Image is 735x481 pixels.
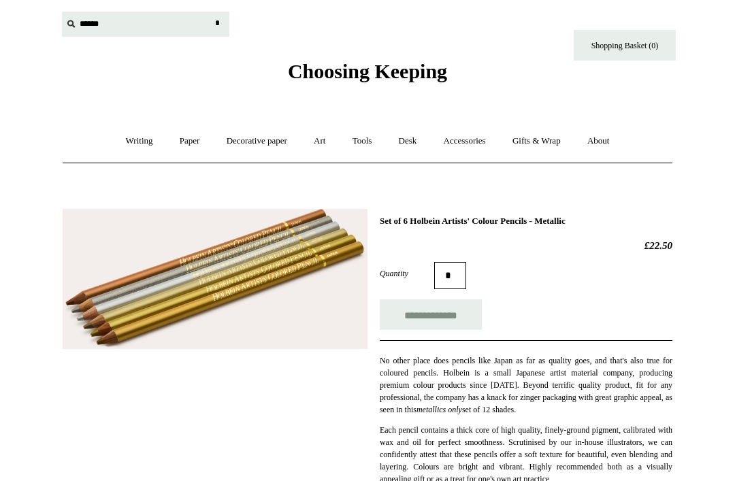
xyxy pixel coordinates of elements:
a: Art [301,123,338,159]
h1: Set of 6 Holbein Artists' Colour Pencils - Metallic [380,216,672,227]
a: Accessories [431,123,498,159]
a: Decorative paper [214,123,299,159]
a: Writing [114,123,165,159]
p: No other place does pencils like Japan as far as quality goes, and that's also true for coloured ... [380,354,672,416]
a: Choosing Keeping [288,71,447,80]
label: Quantity [380,267,434,280]
em: metallics only [416,405,462,414]
h2: £22.50 [380,239,672,252]
a: Paper [167,123,212,159]
a: Desk [387,123,429,159]
a: About [575,123,622,159]
a: Gifts & Wrap [500,123,573,159]
img: Set of 6 Holbein Artists' Colour Pencils - Metallic [63,209,367,349]
a: Shopping Basket (0) [574,30,676,61]
a: Tools [340,123,385,159]
span: Choosing Keeping [288,60,447,82]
